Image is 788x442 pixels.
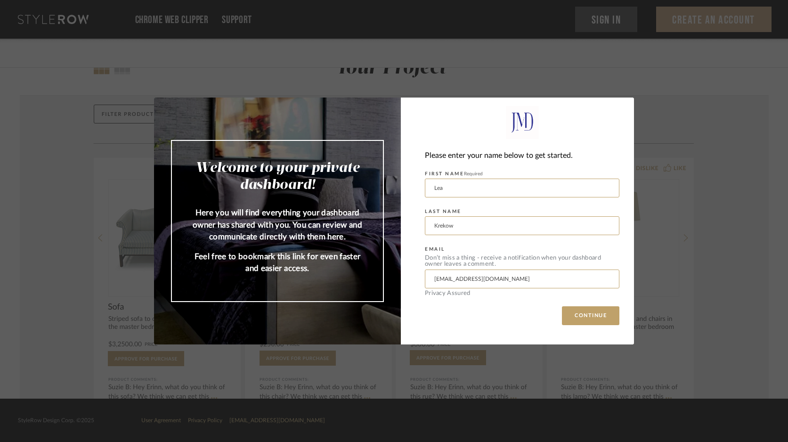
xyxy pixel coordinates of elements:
label: FIRST NAME [425,171,483,177]
div: Privacy Assured [425,290,619,296]
div: Don’t miss a thing - receive a notification when your dashboard owner leaves a comment. [425,255,619,267]
label: EMAIL [425,246,445,252]
h2: Welcome to your private dashboard! [191,160,364,194]
p: Feel free to bookmark this link for even faster and easier access. [191,251,364,275]
label: LAST NAME [425,209,462,214]
button: CONTINUE [562,306,619,325]
input: Enter Email [425,270,619,288]
div: Please enter your name below to get started. [425,149,619,162]
input: Enter Last Name [425,216,619,235]
p: Here you will find everything your dashboard owner has shared with you. You can review and commun... [191,207,364,243]
span: Required [464,172,483,176]
input: Enter First Name [425,179,619,197]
